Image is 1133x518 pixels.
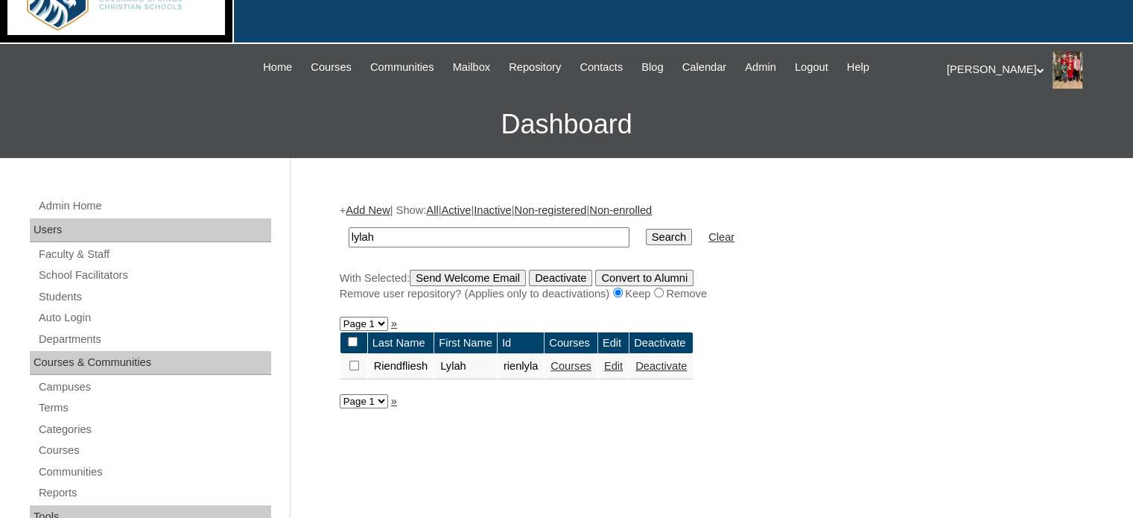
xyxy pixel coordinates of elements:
a: Students [37,288,271,306]
a: Clear [708,231,734,243]
div: Courses & Communities [30,351,271,375]
div: Users [30,218,271,242]
a: Terms [37,399,271,417]
span: Communities [370,59,434,76]
a: Inactive [474,204,512,216]
a: Communities [37,463,271,481]
img: Stephanie Phillips [1053,51,1082,89]
h3: Dashboard [7,91,1126,158]
a: Courses [550,360,591,372]
a: Deactivate [635,360,687,372]
a: Calendar [675,59,734,76]
a: Add New [346,204,390,216]
td: Riendfliesh [368,354,434,379]
a: Home [256,59,299,76]
a: Courses [37,441,271,460]
td: Last Name [368,332,434,354]
a: » [391,318,397,329]
a: Faculty & Staff [37,245,271,264]
span: Contacts [580,59,623,76]
span: Home [263,59,292,76]
span: Calendar [682,59,726,76]
span: Help [847,59,869,76]
a: Edit [604,360,623,372]
td: Edit [598,332,629,354]
span: Courses [311,59,352,76]
a: Departments [37,330,271,349]
a: Reports [37,484,271,502]
a: Contacts [572,59,630,76]
a: Categories [37,420,271,439]
td: Lylah [434,354,497,379]
span: Blog [641,59,663,76]
a: Logout [787,59,836,76]
span: Logout [795,59,828,76]
td: rienlyla [498,354,544,379]
td: Courses [545,332,597,354]
span: Repository [509,59,561,76]
td: Id [498,332,544,354]
a: Mailbox [445,59,498,76]
input: Send Welcome Email [410,270,526,286]
a: Courses [303,59,359,76]
a: Blog [634,59,670,76]
a: Communities [363,59,442,76]
a: » [391,395,397,407]
div: Remove user repository? (Applies only to deactivations) Keep Remove [340,286,1077,302]
a: Active [441,204,471,216]
input: Search [646,229,692,245]
a: Auto Login [37,309,271,327]
td: Deactivate [629,332,693,354]
a: Non-enrolled [589,204,652,216]
a: Admin [737,59,784,76]
a: All [426,204,438,216]
a: Campuses [37,378,271,397]
input: Convert to Alumni [595,270,694,286]
div: + | Show: | | | | [340,203,1077,301]
a: Help [840,59,877,76]
div: [PERSON_NAME] [947,51,1118,89]
span: Mailbox [453,59,491,76]
input: Deactivate [529,270,592,286]
a: Non-registered [514,204,586,216]
div: With Selected: [340,270,1077,302]
a: School Facilitators [37,266,271,285]
a: Repository [501,59,568,76]
a: Admin Home [37,197,271,215]
span: Admin [745,59,776,76]
input: Search [349,227,629,247]
td: First Name [434,332,497,354]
